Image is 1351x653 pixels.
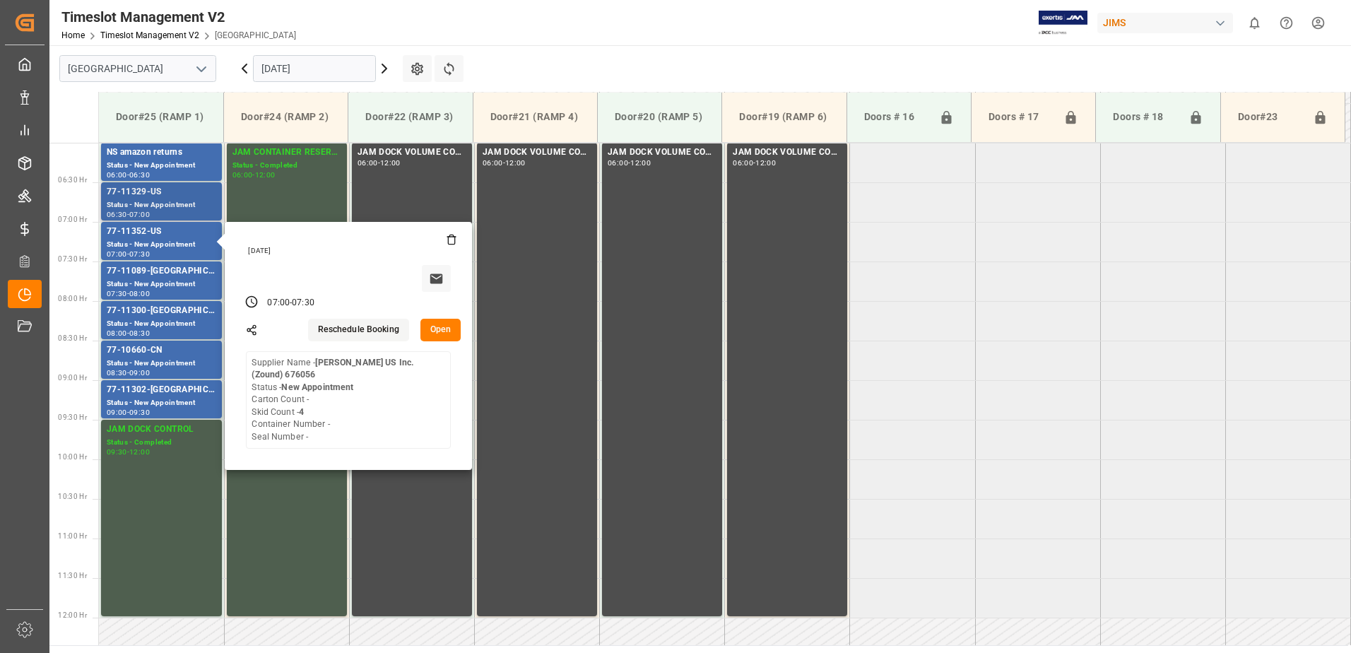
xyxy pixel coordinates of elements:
[127,211,129,218] div: -
[253,55,376,82] input: DD.MM.YYYY
[129,409,150,416] div: 09:30
[1097,13,1233,33] div: JIMS
[292,297,314,310] div: 07:30
[58,295,87,302] span: 08:00 Hr
[609,104,710,130] div: Door#20 (RAMP 5)
[483,146,591,160] div: JAM DOCK VOLUME CONTROL
[255,172,276,178] div: 12:00
[107,160,216,172] div: Status - New Appointment
[107,146,216,160] div: NS amazon returns
[129,330,150,336] div: 08:30
[129,290,150,297] div: 08:00
[58,532,87,540] span: 11:00 Hr
[608,146,716,160] div: JAM DOCK VOLUME CONTROL
[378,160,380,166] div: -
[235,104,336,130] div: Door#24 (RAMP 2)
[127,290,129,297] div: -
[308,319,409,341] button: Reschedule Booking
[983,104,1058,131] div: Doors # 17
[1097,9,1239,36] button: JIMS
[733,146,842,160] div: JAM DOCK VOLUME CONTROL
[127,251,129,257] div: -
[58,255,87,263] span: 07:30 Hr
[358,160,378,166] div: 06:00
[107,409,127,416] div: 09:00
[360,104,461,130] div: Door#22 (RAMP 3)
[107,343,216,358] div: 77-10660-CN
[127,370,129,376] div: -
[1107,104,1182,131] div: Doors # 18
[733,104,834,130] div: Door#19 (RAMP 6)
[733,160,753,166] div: 06:00
[608,160,628,166] div: 06:00
[129,449,150,455] div: 12:00
[859,104,933,131] div: Doors # 16
[243,246,456,256] div: [DATE]
[107,449,127,455] div: 09:30
[58,572,87,580] span: 11:30 Hr
[129,370,150,376] div: 09:00
[380,160,401,166] div: 12:00
[281,382,353,392] b: New Appointment
[1270,7,1302,39] button: Help Center
[110,104,212,130] div: Door#25 (RAMP 1)
[58,334,87,342] span: 08:30 Hr
[755,160,776,166] div: 12:00
[107,251,127,257] div: 07:00
[61,30,85,40] a: Home
[420,319,461,341] button: Open
[58,413,87,421] span: 09:30 Hr
[107,383,216,397] div: 77-11302-[GEOGRAPHIC_DATA]
[59,55,216,82] input: Type to search/select
[753,160,755,166] div: -
[252,357,445,444] div: Supplier Name - Status - Carton Count - Skid Count - Container Number - Seal Number -
[190,58,211,80] button: open menu
[107,278,216,290] div: Status - New Appointment
[129,251,150,257] div: 07:30
[129,172,150,178] div: 06:30
[61,6,296,28] div: Timeslot Management V2
[485,104,586,130] div: Door#21 (RAMP 4)
[1239,7,1270,39] button: show 0 new notifications
[107,318,216,330] div: Status - New Appointment
[107,185,216,199] div: 77-11329-US
[107,225,216,239] div: 77-11352-US
[127,330,129,336] div: -
[127,449,129,455] div: -
[503,160,505,166] div: -
[107,397,216,409] div: Status - New Appointment
[1232,104,1307,131] div: Door#23
[127,409,129,416] div: -
[232,146,341,160] div: JAM CONTAINER RESERVED
[58,493,87,500] span: 10:30 Hr
[58,176,87,184] span: 06:30 Hr
[358,146,466,160] div: JAM DOCK VOLUME CONTROL
[107,370,127,376] div: 08:30
[58,453,87,461] span: 10:00 Hr
[58,374,87,382] span: 09:00 Hr
[630,160,651,166] div: 12:00
[107,330,127,336] div: 08:00
[107,239,216,251] div: Status - New Appointment
[58,216,87,223] span: 07:00 Hr
[107,199,216,211] div: Status - New Appointment
[290,297,292,310] div: -
[107,211,127,218] div: 06:30
[107,304,216,318] div: 77-11300-[GEOGRAPHIC_DATA]
[628,160,630,166] div: -
[107,264,216,278] div: 77-11089-[GEOGRAPHIC_DATA]
[299,407,304,417] b: 4
[107,358,216,370] div: Status - New Appointment
[483,160,503,166] div: 06:00
[58,611,87,619] span: 12:00 Hr
[107,437,216,449] div: Status - Completed
[127,172,129,178] div: -
[267,297,290,310] div: 07:00
[252,172,254,178] div: -
[232,160,341,172] div: Status - Completed
[232,172,253,178] div: 06:00
[107,172,127,178] div: 06:00
[129,211,150,218] div: 07:00
[100,30,199,40] a: Timeslot Management V2
[1039,11,1087,35] img: Exertis%20JAM%20-%20Email%20Logo.jpg_1722504956.jpg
